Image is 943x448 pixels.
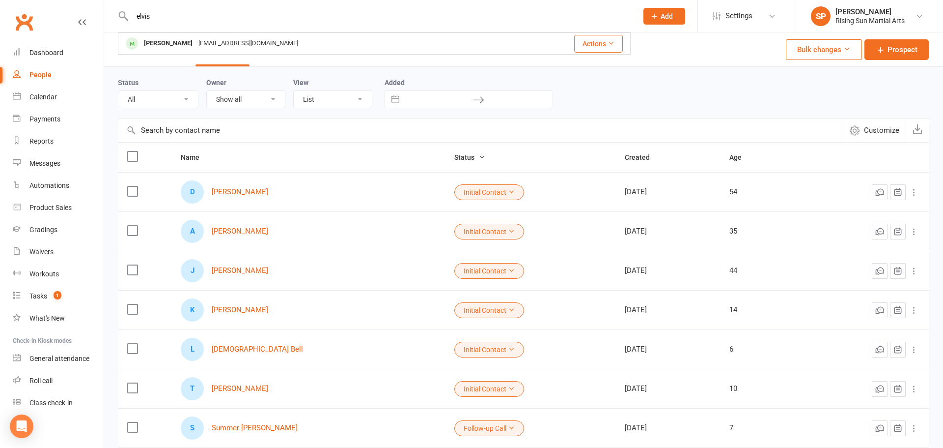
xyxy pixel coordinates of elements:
[212,306,268,314] a: [PERSON_NAME]
[12,10,36,34] a: Clubworx
[195,36,301,51] div: [EMAIL_ADDRESS][DOMAIN_NAME]
[729,151,752,163] button: Age
[843,119,906,142] button: Customize
[13,348,104,370] a: General attendance kiosk mode
[864,124,899,136] span: Customize
[13,175,104,197] a: Automations
[385,79,553,87] label: Added
[29,399,73,407] div: Class check-in
[625,151,661,163] button: Created
[729,267,791,275] div: 44
[13,42,104,64] a: Dashboard
[29,270,59,278] div: Workouts
[625,153,661,161] span: Created
[729,306,791,314] div: 14
[454,381,524,397] button: Initial Contact
[786,39,862,60] button: Bulk changes
[29,49,63,57] div: Dashboard
[454,263,524,279] button: Initial Contact
[212,267,268,275] a: [PERSON_NAME]
[729,153,752,161] span: Age
[835,16,905,25] div: Rising Sun Martial Arts
[729,345,791,354] div: 6
[454,420,524,436] button: Follow-up Call
[29,115,60,123] div: Payments
[54,291,61,299] span: 1
[864,39,929,60] a: Prospect
[574,35,623,53] button: Actions
[387,91,404,108] button: Interact with the calendar and add the check-in date for your trip.
[212,385,268,393] a: [PERSON_NAME]
[625,227,712,236] div: [DATE]
[625,345,712,354] div: [DATE]
[29,137,54,145] div: Reports
[13,197,104,219] a: Product Sales
[293,79,308,87] label: View
[29,204,72,211] div: Product Sales
[835,7,905,16] div: [PERSON_NAME]
[625,267,712,275] div: [DATE]
[181,259,204,282] div: John
[29,355,89,362] div: General attendance
[212,188,268,196] a: [PERSON_NAME]
[13,263,104,285] a: Workouts
[118,119,843,142] input: Search by contact name
[181,299,204,322] div: Kael
[181,338,204,361] div: Leviticus
[454,224,524,239] button: Initial Contact
[729,188,791,196] div: 54
[13,392,104,414] a: Class kiosk mode
[625,188,712,196] div: [DATE]
[725,5,752,27] span: Settings
[181,220,204,243] div: Adam
[29,248,54,256] div: Waivers
[141,36,195,51] div: [PERSON_NAME]
[625,306,712,314] div: [DATE]
[13,241,104,263] a: Waivers
[212,227,268,236] a: [PERSON_NAME]
[13,370,104,392] a: Roll call
[13,152,104,175] a: Messages
[454,153,485,161] span: Status
[454,342,524,358] button: Initial Contact
[625,424,712,432] div: [DATE]
[13,64,104,86] a: People
[729,227,791,236] div: 35
[13,86,104,108] a: Calendar
[181,153,210,161] span: Name
[29,71,52,79] div: People
[29,314,65,322] div: What's New
[29,226,57,234] div: Gradings
[181,417,204,440] div: Summer
[181,151,210,163] button: Name
[454,184,524,200] button: Initial Contact
[13,307,104,329] a: What's New
[643,8,685,25] button: Add
[212,424,298,432] a: Summer [PERSON_NAME]
[129,9,631,23] input: Search...
[13,219,104,241] a: Gradings
[29,292,47,300] div: Tasks
[13,285,104,307] a: Tasks 1
[181,180,204,204] div: Darryl
[13,108,104,130] a: Payments
[454,302,524,318] button: Initial Contact
[206,79,226,87] label: Owner
[29,181,69,189] div: Automations
[118,79,139,87] label: Status
[212,345,303,354] a: [DEMOGRAPHIC_DATA] Bell
[888,44,917,56] span: Prospect
[29,377,53,385] div: Roll call
[454,151,485,163] button: Status
[625,385,712,393] div: [DATE]
[10,415,33,438] div: Open Intercom Messenger
[29,159,60,167] div: Messages
[29,93,57,101] div: Calendar
[729,424,791,432] div: 7
[13,130,104,152] a: Reports
[661,12,673,20] span: Add
[729,385,791,393] div: 10
[181,377,204,400] div: Troy
[811,6,831,26] div: SP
